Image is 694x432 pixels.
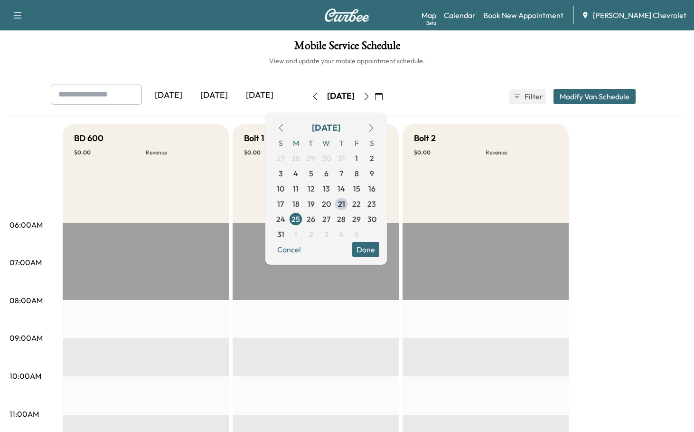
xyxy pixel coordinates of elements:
[293,183,299,194] span: 11
[244,149,316,156] p: $ 0.00
[444,10,476,21] a: Calendar
[352,213,361,225] span: 29
[319,135,334,151] span: W
[9,40,685,56] h1: Mobile Service Schedule
[288,135,303,151] span: M
[352,242,379,257] button: Done
[9,370,41,382] p: 10:00AM
[191,85,237,106] div: [DATE]
[370,153,374,164] span: 2
[483,10,563,21] a: Book New Appointment
[307,153,315,164] span: 29
[277,229,284,240] span: 31
[308,198,315,210] span: 19
[422,10,436,21] a: MapBeta
[352,198,361,210] span: 22
[327,90,355,102] div: [DATE]
[323,183,330,194] span: 13
[338,198,345,210] span: 21
[308,183,315,194] span: 12
[277,198,284,210] span: 17
[338,153,345,164] span: 31
[74,132,103,145] h5: BD 600
[322,213,330,225] span: 27
[367,198,376,210] span: 23
[74,149,146,156] p: $ 0.00
[368,183,375,194] span: 16
[303,135,319,151] span: T
[291,213,300,225] span: 25
[322,198,331,210] span: 20
[324,9,370,22] img: Curbee Logo
[322,153,331,164] span: 30
[553,89,636,104] button: Modify Van Schedule
[414,149,486,156] p: $ 0.00
[292,198,300,210] span: 18
[9,257,42,268] p: 07:00AM
[146,149,217,156] p: Revenue
[312,121,340,134] div: [DATE]
[9,56,685,66] h6: View and update your mobile appointment schedule.
[355,168,359,179] span: 8
[364,135,379,151] span: S
[349,135,364,151] span: F
[593,10,686,21] span: [PERSON_NAME] Chevrolet
[309,229,313,240] span: 2
[293,168,298,179] span: 4
[337,213,346,225] span: 28
[146,85,191,106] div: [DATE]
[279,168,283,179] span: 3
[244,132,264,145] h5: Bolt 1
[370,168,374,179] span: 9
[339,229,344,240] span: 4
[338,183,345,194] span: 14
[277,183,284,194] span: 10
[9,408,39,420] p: 11:00AM
[291,153,300,164] span: 28
[353,183,360,194] span: 15
[367,213,376,225] span: 30
[509,89,546,104] button: Filter
[355,153,358,164] span: 1
[414,132,436,145] h5: Bolt 2
[276,213,285,225] span: 24
[525,91,542,102] span: Filter
[324,168,328,179] span: 6
[324,229,328,240] span: 3
[9,219,43,230] p: 06:00AM
[309,168,313,179] span: 5
[426,19,436,27] div: Beta
[277,153,285,164] span: 27
[9,332,43,344] p: 09:00AM
[237,85,282,106] div: [DATE]
[273,135,288,151] span: S
[307,213,315,225] span: 26
[486,149,557,156] p: Revenue
[273,242,305,257] button: Cancel
[9,295,43,306] p: 08:00AM
[355,229,359,240] span: 5
[334,135,349,151] span: T
[339,168,343,179] span: 7
[294,229,297,240] span: 1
